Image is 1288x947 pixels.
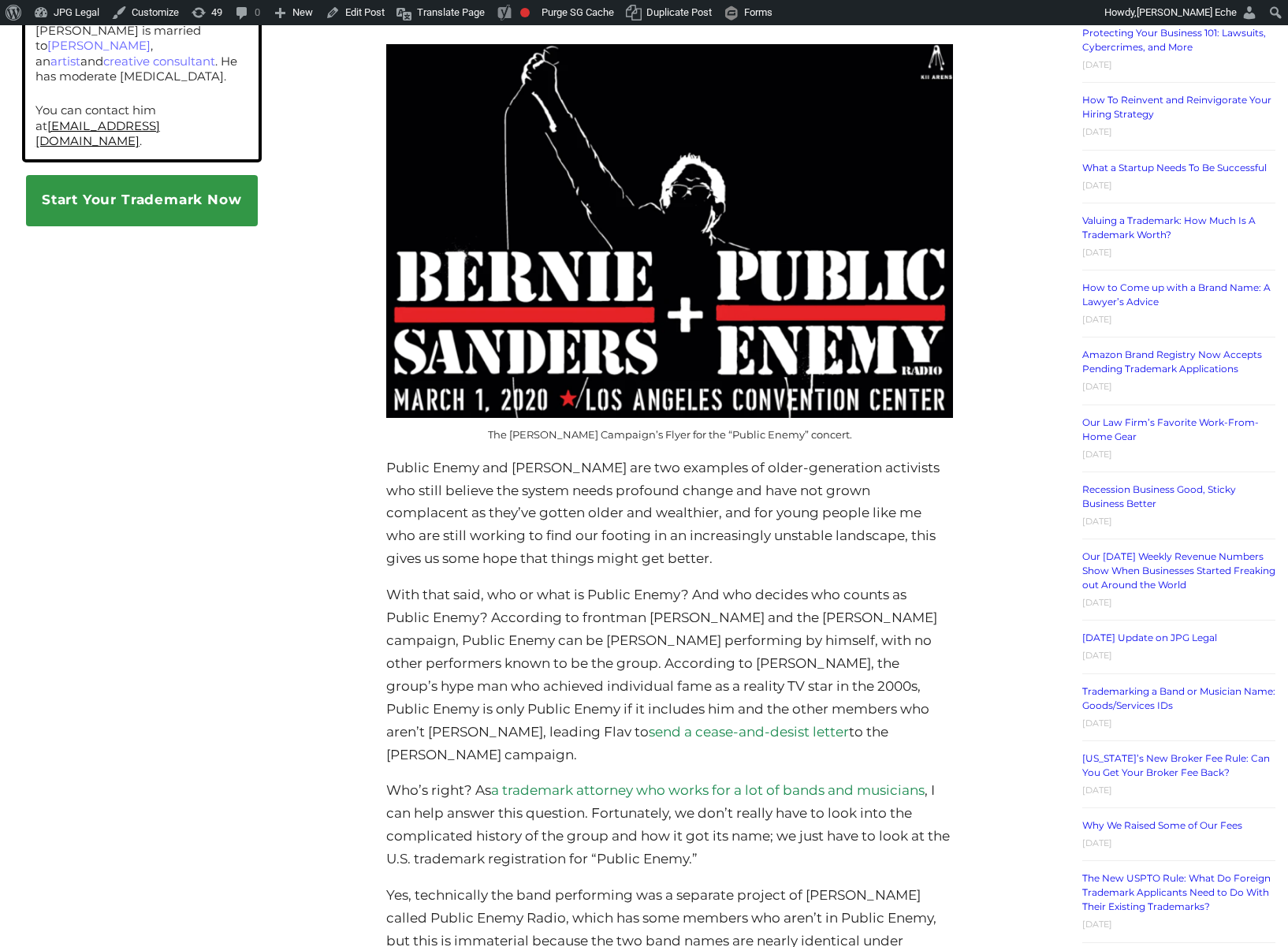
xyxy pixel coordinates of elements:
[1082,785,1112,796] time: [DATE]
[1082,919,1112,930] time: [DATE]
[1082,837,1112,848] time: [DATE]
[1082,550,1275,591] a: Our [DATE] Weekly Revenue Numbers Show When Businesses Started Freaking out Around the World
[1082,483,1236,509] a: Recession Business Good, Sticky Business Better
[1082,94,1271,120] a: How To Reinvent and Reinvigorate Your Hiring Strategy
[1082,314,1112,325] time: [DATE]
[1082,381,1112,392] time: [DATE]
[1082,872,1271,912] a: The New USPTO Rule: What Do Foreign Trademark Applicants Need to Do With Their Existing Trademarks?
[1082,752,1270,778] a: [US_STATE]’s New Broker Fee Rule: Can You Get Your Broker Fee Back?
[1082,281,1271,308] a: How to Come up with a Brand Name: A Lawyer’s Advice
[103,54,215,69] a: creative consultant
[1082,180,1112,191] time: [DATE]
[1082,718,1112,729] time: [DATE]
[1137,6,1237,18] span: [PERSON_NAME] Eche
[649,724,849,740] a: send a cease-and-desist letter
[1082,819,1242,831] a: Why We Raised Some of Our Fees
[1082,632,1217,643] a: [DATE] Update on JPG Legal
[386,423,953,446] figcaption: The [PERSON_NAME] Campaign’s Flyer for the “Public Enemy” concert.
[491,782,925,798] a: a trademark attorney who works for a lot of bands and musicians
[1082,126,1112,137] time: [DATE]
[1082,27,1266,53] a: Protecting Your Business 101: Lawsuits, Cybercrimes, and More
[35,118,160,149] a: [EMAIL_ADDRESS][DOMAIN_NAME]
[26,175,258,226] a: Start Your Trademark Now
[1082,162,1267,173] a: What a Startup Needs To Be Successful
[1082,449,1112,460] time: [DATE]
[35,103,248,149] p: You can contact him at .
[47,38,151,53] a: [PERSON_NAME]
[1082,59,1112,70] time: [DATE]
[1082,650,1112,661] time: [DATE]
[1082,214,1256,240] a: Valuing a Trademark: How Much Is A Trademark Worth?
[520,8,530,17] div: Focus keyphrase not set
[386,44,953,419] img: The Sanders Campaign Flyer for the "Public Enemy" concert.
[1082,685,1275,711] a: Trademarking a Band or Musician Name: Goods/Services IDs
[1082,416,1259,442] a: Our Law Firm’s Favorite Work-From-Home Gear
[1082,349,1262,375] a: Amazon Brand Registry Now Accepts Pending Trademark Applications
[1082,247,1112,258] time: [DATE]
[386,583,953,766] p: With that said, who or what is Public Enemy? And who decides who counts as Public Enemy? Accordin...
[386,779,953,871] p: Who’s right? As , I can help answer this question. Fortunately, we don’t really have to look into...
[50,54,80,69] a: artist
[1082,597,1112,608] time: [DATE]
[1082,516,1112,527] time: [DATE]
[386,457,953,571] p: Public Enemy and [PERSON_NAME] are two examples of older-generation activists who still believe t...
